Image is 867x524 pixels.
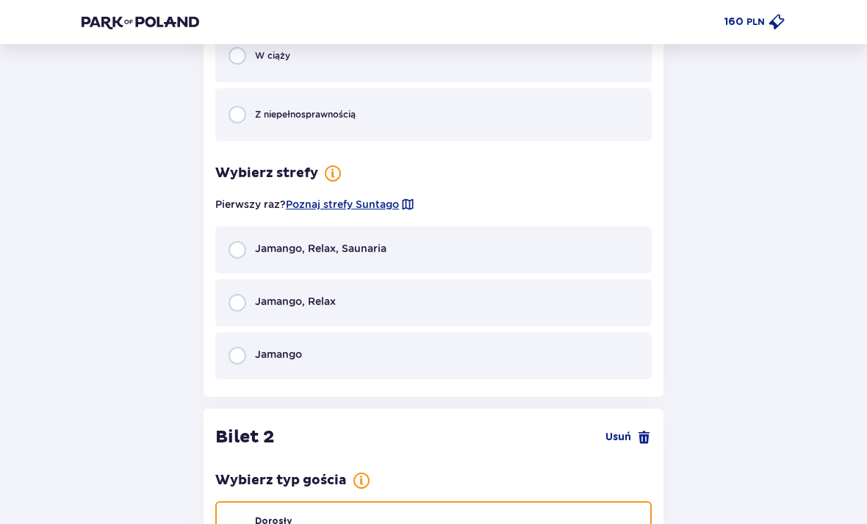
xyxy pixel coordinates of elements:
p: Jamango, Relax, Saunaria [255,242,386,256]
a: Usuń [605,431,652,445]
p: Wybierz typ gościa [215,473,347,490]
a: Poznaj strefy Suntago [286,198,399,212]
p: Jamango [255,348,302,362]
p: PLN [747,15,765,29]
span: Usuń [605,431,631,445]
p: Wybierz strefy [215,165,318,183]
p: Z niepełno­sprawnością [255,109,356,122]
p: Bilet 2 [215,427,275,449]
p: W ciąży [255,50,290,63]
p: Jamango, Relax [255,295,336,309]
img: Park of Poland logo [82,15,199,29]
p: 160 [724,15,744,29]
p: Pierwszy raz? [215,198,415,212]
